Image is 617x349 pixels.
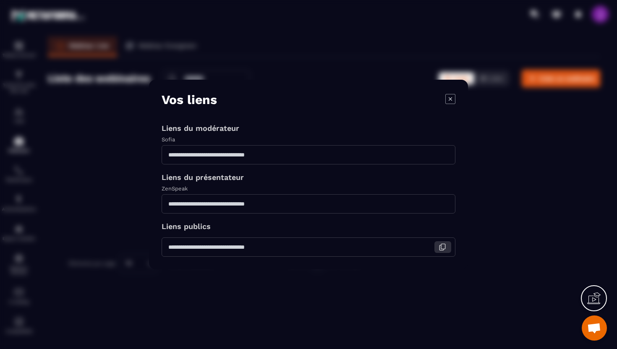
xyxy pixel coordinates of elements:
[162,136,175,143] label: Sofia
[162,173,455,182] p: Liens du présentateur
[162,92,217,107] p: Vos liens
[162,124,455,133] p: Liens du modérateur
[162,222,455,231] p: Liens publics
[162,185,188,192] label: ZenSpeak
[582,315,607,341] div: Ouvrir le chat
